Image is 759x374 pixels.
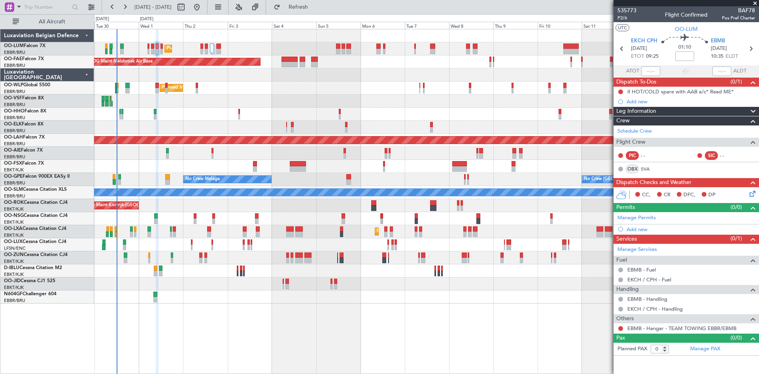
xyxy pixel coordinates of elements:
label: Planned PAX [617,345,647,353]
span: ETOT [631,53,644,61]
a: EBKT/KJK [4,219,24,225]
div: Fri 3 [228,22,272,29]
div: Planned Maint [GEOGRAPHIC_DATA] ([GEOGRAPHIC_DATA] National) [167,43,310,55]
a: EKCH / CPH - Fuel [627,276,671,283]
span: Permits [616,203,635,212]
a: EBKT/KJK [4,285,24,290]
div: SIC [705,151,718,160]
div: [DATE] [140,16,153,23]
span: ALDT [733,67,746,75]
div: Sat 11 [582,22,626,29]
span: (0/1) [731,234,742,243]
div: - - [641,152,659,159]
a: OO-HHOFalcon 8X [4,109,46,114]
span: OO-HHO [4,109,25,114]
span: OO-ZUN [4,252,24,257]
span: OO-WLP [4,83,23,87]
span: 10:35 [711,53,723,61]
a: OO-LUMFalcon 7X [4,44,45,48]
span: OO-JID [4,279,21,283]
button: Refresh [270,1,317,13]
span: Dispatch To-Dos [616,78,656,87]
div: Planned Maint Kortrijk-[GEOGRAPHIC_DATA] [377,226,469,237]
a: OO-AIEFalcon 7X [4,148,43,153]
a: OO-GPEFalcon 900EX EASy II [4,174,70,179]
div: Add new [627,98,755,105]
div: Thu 9 [493,22,538,29]
a: EBBR/BRU [4,180,25,186]
div: Thu 2 [183,22,227,29]
span: 09:25 [646,53,659,61]
span: OO-ROK [4,200,24,205]
a: EBBR/BRU [4,115,25,121]
div: Wed 8 [449,22,493,29]
a: EBBR/BRU [4,193,25,199]
a: EBBR/BRU [4,89,25,95]
span: (0/0) [731,203,742,211]
span: [DATE] [711,45,727,53]
div: Sat 4 [272,22,316,29]
span: ELDT [725,53,738,61]
a: EKCH / CPH - Handling [627,306,683,312]
a: EBBR/BRU [4,141,25,147]
a: D-IBLUCessna Citation M2 [4,266,62,270]
a: OO-ROKCessna Citation CJ4 [4,200,68,205]
span: 535773 [617,6,636,15]
a: EBBR/BRU [4,49,25,55]
div: - - [720,152,738,159]
span: Pax [616,334,625,343]
a: OO-VSFFalcon 8X [4,96,44,101]
span: Fuel [616,256,627,265]
a: Manage Services [617,246,657,254]
a: OO-SLMCessna Citation XLS [4,187,67,192]
div: OBX [626,165,639,173]
a: EBKT/KJK [4,271,24,277]
span: N604GF [4,292,23,296]
div: Add new [627,226,755,233]
a: SVA [641,165,659,173]
span: ATOT [626,67,639,75]
span: OO-SLM [4,187,23,192]
div: Planned Maint Milan (Linate) [162,82,219,94]
a: EBBR/BRU [4,154,25,160]
span: Others [616,314,634,323]
span: OO-LUM [4,44,24,48]
span: DP [708,191,716,199]
div: Fri 10 [538,22,582,29]
a: Manage PAX [690,345,720,353]
a: EBMB - Handling [627,296,667,302]
span: (0/1) [731,78,742,86]
a: OO-FAEFalcon 7X [4,57,44,61]
span: OO-LUX [4,239,23,244]
span: Refresh [282,4,315,10]
span: OO-ELK [4,122,22,127]
span: 01:10 [678,44,691,51]
a: OO-LAHFalcon 7X [4,135,45,140]
span: CC, [642,191,651,199]
div: Flight Confirmed [665,11,708,19]
span: CR [664,191,670,199]
a: OO-LUXCessna Citation CJ4 [4,239,66,244]
a: EBMB - Fuel [627,266,656,273]
a: EBKT/KJK [4,232,24,238]
a: EBBR/BRU [4,298,25,304]
span: Crew [616,116,630,125]
a: EBBR/BRU [4,102,25,108]
a: OO-JIDCessna CJ1 525 [4,279,55,283]
a: EBKT/KJK [4,206,24,212]
a: N604GFChallenger 604 [4,292,57,296]
span: Pos Pref Charter [722,15,755,21]
span: [DATE] - [DATE] [134,4,172,11]
span: All Aircraft [21,19,83,25]
a: EBMB - Hangar - TEAM TOWING EBBR/EBMB [627,325,736,332]
span: OO-NSG [4,213,24,218]
span: OO-VSF [4,96,22,101]
span: (0/0) [731,334,742,342]
span: OO-FSX [4,161,22,166]
button: UTC [616,24,629,31]
div: [DATE] [96,16,109,23]
span: [DATE] [631,45,647,53]
div: No Crew [GEOGRAPHIC_DATA] ([GEOGRAPHIC_DATA] National) [584,173,716,185]
span: Dispatch Checks and Weather [616,178,691,187]
span: OO-AIE [4,148,21,153]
